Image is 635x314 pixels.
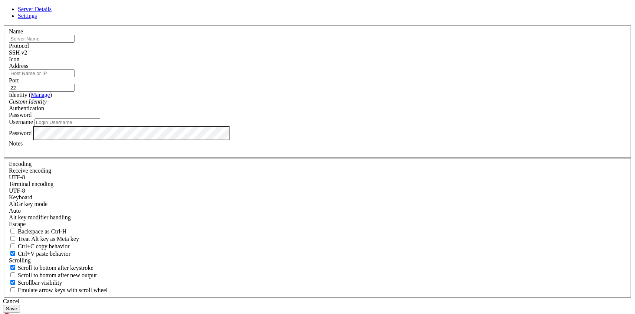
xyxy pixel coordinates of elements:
label: Set the expected encoding for data received from the host. If the encodings do not match, visual ... [9,201,47,207]
div: Custom Identity [9,98,626,105]
label: Scroll to bottom after new output. [9,272,97,278]
div: Escape [9,221,626,228]
label: Name [9,28,23,35]
label: Ctrl+V pastes if true, sends ^V to host if false. Ctrl+Shift+V sends ^V to host if true, pastes i... [9,251,70,257]
label: Password [9,130,32,136]
input: Scrollbar visibility [10,280,15,285]
label: If true, the backspace should send BS ('\x08', aka ^H). Otherwise the backspace key should send '... [9,228,67,235]
button: Save [3,305,20,313]
input: Ctrl+V paste behavior [10,251,15,256]
div: Cancel [3,298,632,305]
input: Host Name or IP [9,69,75,77]
span: Ctrl+C copy behavior [18,243,70,249]
span: Ctrl+V paste behavior [18,251,70,257]
span: Password [9,112,32,118]
div: Password [9,112,626,118]
span: Auto [9,207,21,214]
label: When using the alternative screen buffer, and DECCKM (Application Cursor Keys) is active, mouse w... [9,287,108,293]
span: Scrollbar visibility [18,279,62,286]
input: Emulate arrow keys with scroll wheel [10,287,15,292]
input: Ctrl+C copy behavior [10,243,15,248]
span: Scroll to bottom after new output [18,272,97,278]
label: Whether to scroll to the bottom on any keystroke. [9,265,93,271]
label: Scrolling [9,257,31,264]
label: The default terminal encoding. ISO-2022 enables character map translations (like graphics maps). ... [9,181,53,187]
span: Emulate arrow keys with scroll wheel [18,287,108,293]
a: Server Details [18,6,52,12]
div: SSH v2 [9,49,626,56]
input: Treat Alt key as Meta key [10,236,15,241]
span: UTF-8 [9,187,25,194]
a: Settings [18,13,37,19]
span: Scroll to bottom after keystroke [18,265,93,271]
span: Treat Alt key as Meta key [18,236,79,242]
label: Ctrl-C copies if true, send ^C to host if false. Ctrl-Shift-C sends ^C to host if true, copies if... [9,243,70,249]
div: UTF-8 [9,174,626,181]
label: The vertical scrollbar mode. [9,279,62,286]
input: Scroll to bottom after keystroke [10,265,15,270]
input: Backspace as Ctrl-H [10,229,15,233]
i: Custom Identity [9,98,47,105]
label: Identity [9,92,52,98]
span: SSH v2 [9,49,27,56]
span: UTF-8 [9,174,25,180]
label: Authentication [9,105,44,111]
label: Notes [9,140,23,147]
a: Manage [31,92,50,98]
input: Server Name [9,35,75,43]
span: ( ) [29,92,52,98]
input: Port Number [9,84,75,92]
label: Icon [9,56,19,62]
div: UTF-8 [9,187,626,194]
label: Address [9,63,28,69]
label: Port [9,77,19,84]
input: Login Username [34,118,100,126]
label: Set the expected encoding for data received from the host. If the encodings do not match, visual ... [9,167,51,174]
input: Scroll to bottom after new output [10,272,15,277]
label: Whether the Alt key acts as a Meta key or as a distinct Alt key. [9,236,79,242]
div: Auto [9,207,626,214]
label: Encoding [9,161,32,167]
label: Controls how the Alt key is handled. Escape: Send an ESC prefix. 8-Bit: Add 128 to the typed char... [9,214,71,220]
span: Escape [9,221,26,227]
label: Username [9,119,33,125]
label: Protocol [9,43,29,49]
label: Keyboard [9,194,32,200]
span: Backspace as Ctrl-H [18,228,67,235]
